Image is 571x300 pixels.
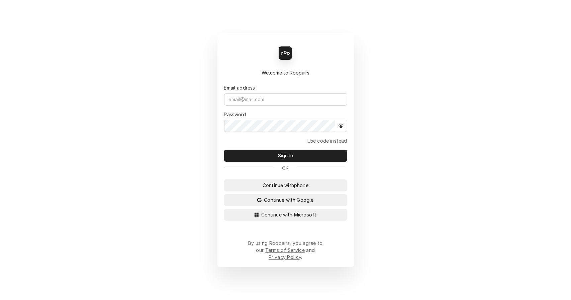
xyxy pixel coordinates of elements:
[224,93,347,106] input: email@mail.com
[261,182,310,189] span: Continue with phone
[269,254,301,260] a: Privacy Policy
[224,69,347,76] div: Welcome to Roopairs
[224,84,255,91] label: Email address
[224,194,347,206] button: Continue with Google
[248,240,323,261] div: By using Roopairs, you agree to our and .
[277,152,294,159] span: Sign in
[307,137,347,144] a: Go to Email and code form
[224,150,347,162] button: Sign in
[224,179,347,191] button: Continue withphone
[224,111,246,118] label: Password
[260,211,318,218] span: Continue with Microsoft
[224,209,347,221] button: Continue with Microsoft
[224,164,347,171] div: Or
[265,247,305,253] a: Terms of Service
[263,196,315,203] span: Continue with Google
